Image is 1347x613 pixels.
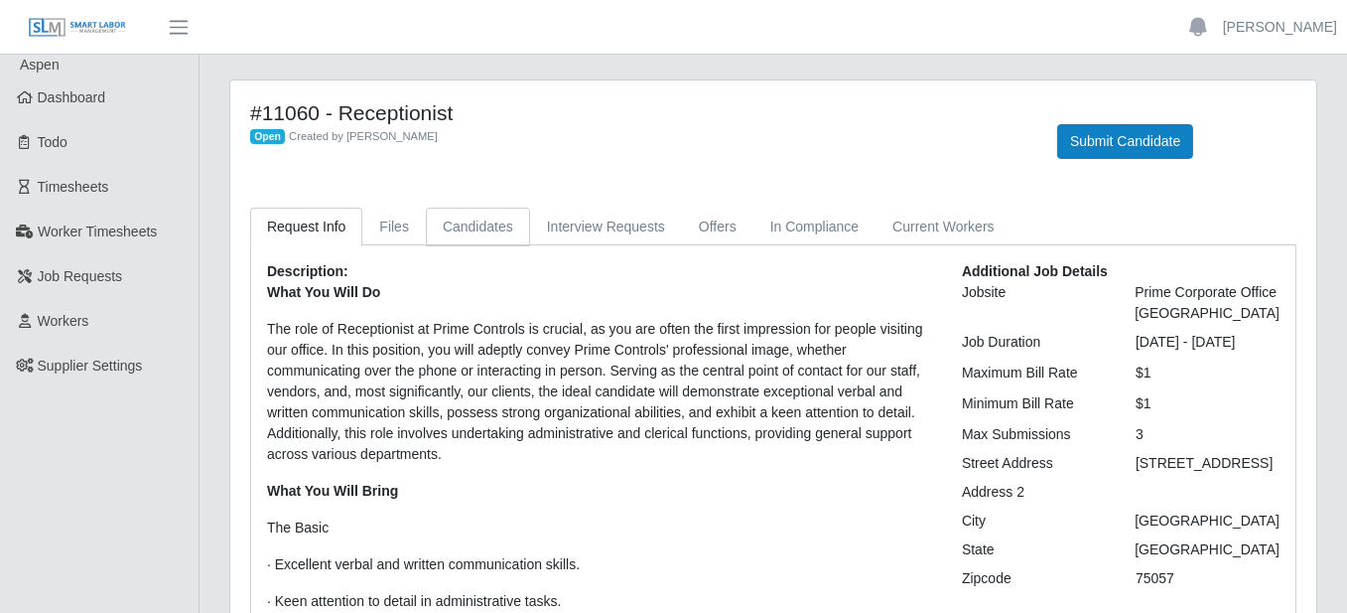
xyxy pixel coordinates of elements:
[1121,568,1294,589] div: 75057
[1121,363,1294,383] div: $1
[267,319,932,465] p: The role of Receptionist at Prime Controls is crucial, as you are often the first impression for ...
[753,208,876,246] a: In Compliance
[1121,332,1294,353] div: [DATE] - [DATE]
[530,208,682,246] a: Interview Requests
[28,17,127,39] img: SLM Logo
[38,89,106,105] span: Dashboard
[250,208,362,246] a: Request Info
[38,358,143,374] span: Supplier Settings
[20,57,60,73] span: Aspen
[947,482,1121,503] div: Address 2
[947,568,1121,589] div: Zipcode
[267,554,932,575] p: · Excellent verbal and written communication skills.
[267,284,380,300] strong: What You Will Do
[1121,393,1294,414] div: $1
[38,224,157,239] span: Worker Timesheets
[38,134,67,150] span: Todo
[947,282,1120,324] div: Jobsite
[682,208,753,246] a: Offers
[1120,282,1294,324] div: Prime Corporate Office [GEOGRAPHIC_DATA]
[947,393,1121,414] div: Minimum Bill Rate
[1120,539,1294,560] div: [GEOGRAPHIC_DATA]
[947,424,1121,445] div: Max Submissions
[250,129,285,145] span: Open
[267,263,348,279] b: Description:
[962,263,1108,279] b: Additional Job Details
[267,591,932,612] p: · Keen attention to detail in administrative tasks.
[1057,124,1193,159] button: Submit Candidate
[947,332,1121,353] div: Job Duration
[876,208,1010,246] a: Current Workers
[1121,424,1294,445] div: 3
[362,208,426,246] a: Files
[426,208,530,246] a: Candidates
[947,511,1120,532] div: City
[250,100,1027,125] h4: #11060 - Receptionist
[38,179,109,195] span: Timesheets
[947,363,1121,383] div: Maximum Bill Rate
[267,483,398,499] strong: What You Will Bring
[289,130,438,142] span: Created by [PERSON_NAME]
[38,313,89,329] span: Workers
[38,268,123,284] span: Job Requests
[947,539,1120,560] div: State
[267,518,932,538] p: The Basic
[1223,17,1337,38] a: [PERSON_NAME]
[1120,511,1294,532] div: [GEOGRAPHIC_DATA]
[947,453,1121,474] div: Street Address
[1121,453,1294,474] div: [STREET_ADDRESS]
